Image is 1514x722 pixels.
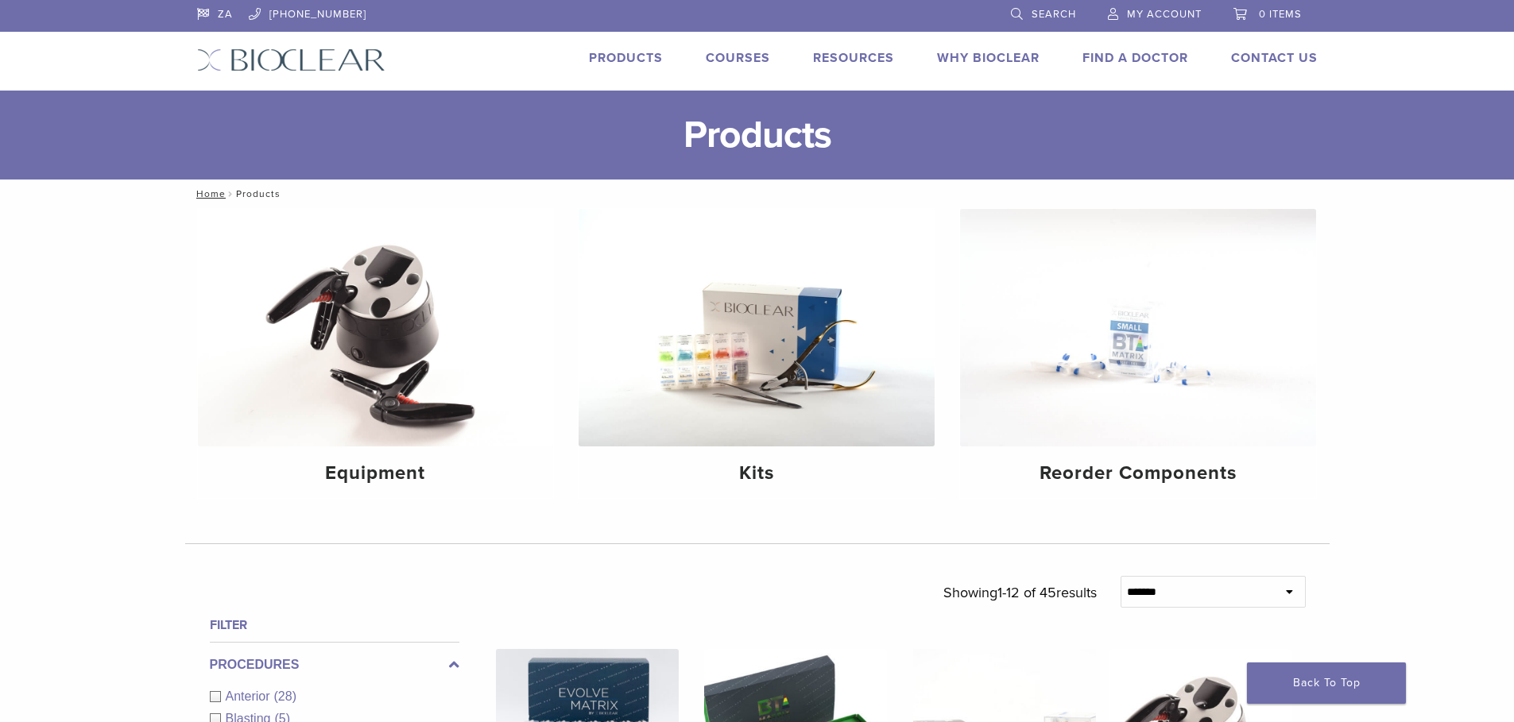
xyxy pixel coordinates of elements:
[973,459,1303,488] h4: Reorder Components
[1082,50,1188,66] a: Find A Doctor
[1247,662,1406,704] a: Back To Top
[226,190,236,198] span: /
[226,689,274,703] span: Anterior
[579,209,935,446] img: Kits
[210,616,459,635] h4: Filter
[211,459,541,488] h4: Equipment
[997,584,1056,601] span: 1-12 of 45
[1231,50,1318,66] a: Contact Us
[274,689,296,703] span: (28)
[813,50,894,66] a: Resources
[1127,8,1202,21] span: My Account
[943,576,1097,609] p: Showing results
[198,209,554,446] img: Equipment
[210,655,459,674] label: Procedures
[960,209,1316,446] img: Reorder Components
[197,48,385,71] img: Bioclear
[579,209,935,498] a: Kits
[937,50,1040,66] a: Why Bioclear
[591,459,922,488] h4: Kits
[192,188,226,199] a: Home
[198,209,554,498] a: Equipment
[960,209,1316,498] a: Reorder Components
[1259,8,1302,21] span: 0 items
[589,50,663,66] a: Products
[706,50,770,66] a: Courses
[1032,8,1076,21] span: Search
[185,180,1330,208] nav: Products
